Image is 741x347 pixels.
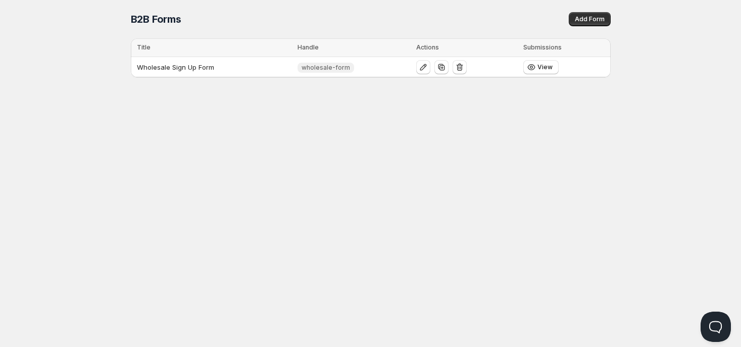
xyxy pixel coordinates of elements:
[569,12,611,26] button: Add Form
[537,63,553,71] span: View
[137,43,151,51] span: Title
[701,312,731,342] iframe: Help Scout Beacon - Open
[298,43,319,51] span: Handle
[575,15,605,23] span: Add Form
[416,43,439,51] span: Actions
[131,57,294,78] td: Wholesale Sign Up Form
[302,64,350,72] span: wholesale-form
[523,43,562,51] span: Submissions
[131,13,181,25] span: B2B Forms
[523,60,559,74] button: View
